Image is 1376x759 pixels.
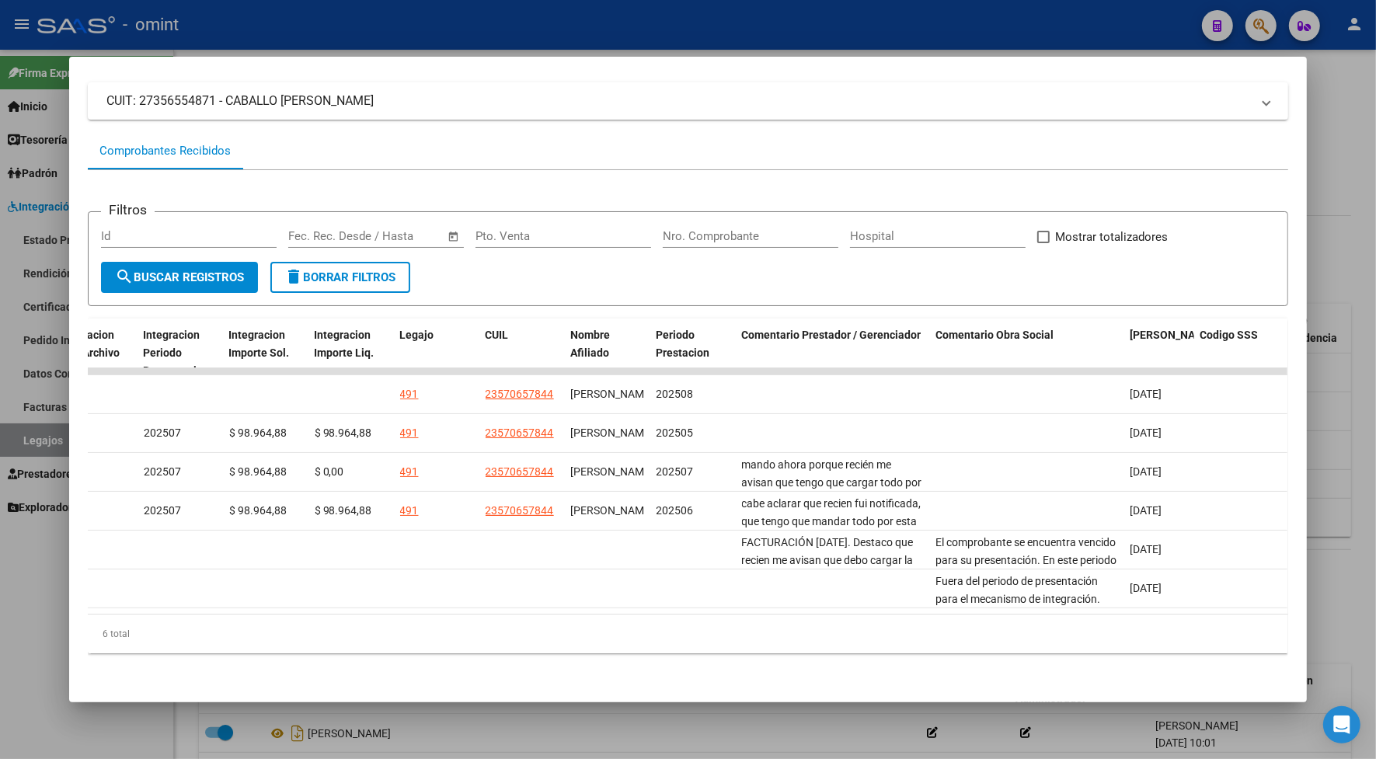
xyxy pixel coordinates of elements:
[1323,706,1360,743] div: Open Intercom Messenger
[936,536,1117,637] span: El comprobante se encuentra vencido para su presentación. En este periodo la superintendencia tom...
[288,229,351,243] input: Fecha inicio
[229,504,287,517] span: $ 98.964,88
[1056,228,1169,246] span: Mostrar totalizadores
[1130,504,1162,517] span: [DATE]
[57,329,120,359] span: Integracion Tipo Archivo
[99,142,231,160] div: Comprobantes Recibidos
[657,465,694,478] span: 202507
[1130,543,1162,555] span: [DATE]
[1130,465,1162,478] span: [DATE]
[144,427,181,439] span: 202507
[101,262,258,293] button: Buscar Registros
[115,270,244,284] span: Buscar Registros
[741,329,921,341] span: Comentario Prestador / Gerenciador
[315,504,372,517] span: $ 98.964,88
[735,319,929,387] datatable-header-cell: Comentario Prestador / Gerenciador
[657,427,694,439] span: 202505
[393,319,479,387] datatable-header-cell: Legajo
[571,388,654,400] span: [PERSON_NAME]
[570,329,610,359] span: Nombre Afiliado
[314,329,374,359] span: Integracion Importe Liq.
[657,504,694,517] span: 202506
[479,319,564,387] datatable-header-cell: CUIL
[571,504,654,517] span: [PERSON_NAME]
[315,465,344,478] span: $ 0,00
[115,267,134,286] mat-icon: search
[1193,319,1287,387] datatable-header-cell: Codigo SSS
[365,229,441,243] input: Fecha fin
[222,319,308,387] datatable-header-cell: Integracion Importe Sol.
[571,427,654,439] span: [PERSON_NAME]
[742,536,914,584] span: FACTURACIÓN [DATE]. Destaco que recien me avisan que debo cargar la documentacion por este medio
[485,329,508,341] span: CUIL
[308,319,393,387] datatable-header-cell: Integracion Importe Liq.
[228,329,289,359] span: Integracion Importe Sol.
[229,427,287,439] span: $ 98.964,88
[444,228,462,245] button: Open calendar
[400,385,419,403] div: 491
[144,465,181,478] span: 202507
[742,497,921,545] span: cabe aclarar que recien fui notificada, que tengo que mandar todo por esta plataforma .
[143,329,209,377] span: Integracion Periodo Presentacion
[1200,329,1258,341] span: Codigo SSS
[742,458,922,507] span: mando ahora porque recién me avisan que tengo que cargar todo por esta plataforma.
[101,200,155,220] h3: Filtros
[1123,319,1193,387] datatable-header-cell: Fecha Confimado
[1130,427,1162,439] span: [DATE]
[400,424,419,442] div: 491
[51,319,137,387] datatable-header-cell: Integracion Tipo Archivo
[315,427,372,439] span: $ 98.964,88
[936,575,1109,640] span: Fuera del periodo de presentación para el mecanismo de integración. Por favor comunicarse a [EMAI...
[486,388,554,400] span: 23570657844
[229,465,287,478] span: $ 98.964,88
[106,92,1252,110] mat-panel-title: CUIT: 27356554871 - CABALLO [PERSON_NAME]
[935,329,1054,341] span: Comentario Obra Social
[564,319,650,387] datatable-header-cell: Nombre Afiliado
[486,427,554,439] span: 23570657844
[650,319,735,387] datatable-header-cell: Periodo Prestacion
[486,465,554,478] span: 23570657844
[571,465,654,478] span: [PERSON_NAME]
[400,463,419,481] div: 491
[1130,582,1162,594] span: [DATE]
[88,82,1289,120] mat-expansion-panel-header: CUIT: 27356554871 - CABALLO [PERSON_NAME]
[88,615,1289,653] div: 6 total
[144,504,181,517] span: 202507
[284,270,396,284] span: Borrar Filtros
[284,267,303,286] mat-icon: delete
[1130,329,1214,341] span: [PERSON_NAME]
[656,329,709,359] span: Periodo Prestacion
[1130,388,1162,400] span: [DATE]
[137,319,222,387] datatable-header-cell: Integracion Periodo Presentacion
[929,319,1123,387] datatable-header-cell: Comentario Obra Social
[399,329,434,341] span: Legajo
[657,388,694,400] span: 202508
[270,262,410,293] button: Borrar Filtros
[400,502,419,520] div: 491
[486,504,554,517] span: 23570657844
